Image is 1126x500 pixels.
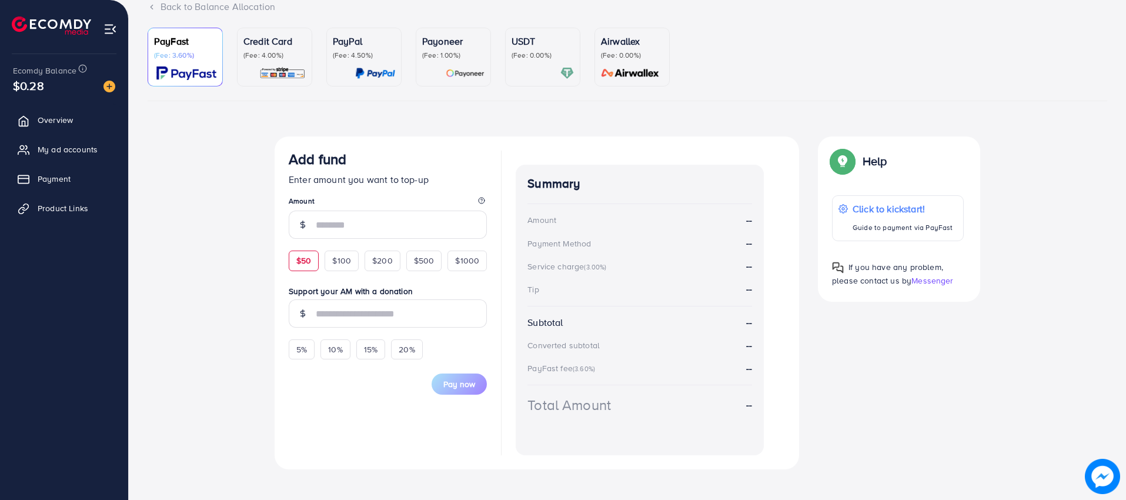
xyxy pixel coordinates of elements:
[527,261,610,272] div: Service charge
[832,262,844,274] img: Popup guide
[597,66,663,80] img: card
[103,22,117,36] img: menu
[9,138,119,161] a: My ad accounts
[422,34,485,48] p: Payoneer
[527,284,539,295] div: Tip
[446,66,485,80] img: card
[746,282,752,295] strong: --
[364,344,377,355] span: 15%
[911,275,953,286] span: Messenger
[9,167,119,191] a: Payment
[527,176,752,191] h4: Summary
[296,344,307,355] span: 5%
[328,344,342,355] span: 10%
[1085,459,1120,494] img: image
[289,285,487,297] label: Support your AM with a donation
[38,202,88,214] span: Product Links
[259,66,306,80] img: card
[355,66,395,80] img: card
[746,362,752,375] strong: --
[414,255,435,266] span: $500
[243,34,306,48] p: Credit Card
[601,34,663,48] p: Airwallex
[527,339,600,351] div: Converted subtotal
[399,344,415,355] span: 20%
[289,172,487,186] p: Enter amount you want to top-up
[560,66,574,80] img: card
[455,255,479,266] span: $1000
[38,114,73,126] span: Overview
[832,151,853,172] img: Popup guide
[156,66,216,80] img: card
[422,51,485,60] p: (Fee: 1.00%)
[443,378,475,390] span: Pay now
[601,51,663,60] p: (Fee: 0.00%)
[512,34,574,48] p: USDT
[527,238,591,249] div: Payment Method
[746,398,752,412] strong: --
[333,51,395,60] p: (Fee: 4.50%)
[243,51,306,60] p: (Fee: 4.00%)
[746,339,752,352] strong: --
[12,16,91,35] img: logo
[527,395,611,415] div: Total Amount
[853,202,953,216] p: Click to kickstart!
[527,214,556,226] div: Amount
[832,261,943,286] span: If you have any problem, please contact us by
[9,108,119,132] a: Overview
[289,196,487,211] legend: Amount
[296,255,311,266] span: $50
[103,81,115,92] img: image
[746,236,752,250] strong: --
[746,316,752,329] strong: --
[512,51,574,60] p: (Fee: 0.00%)
[9,196,119,220] a: Product Links
[333,34,395,48] p: PayPal
[432,374,487,395] button: Pay now
[154,51,216,60] p: (Fee: 3.60%)
[38,144,98,155] span: My ad accounts
[746,214,752,227] strong: --
[527,316,563,329] div: Subtotal
[332,255,351,266] span: $100
[13,77,44,94] span: $0.28
[372,255,393,266] span: $200
[573,364,595,374] small: (3.60%)
[289,151,346,168] h3: Add fund
[863,154,887,168] p: Help
[746,259,752,272] strong: --
[584,262,606,272] small: (3.00%)
[38,173,71,185] span: Payment
[853,221,953,235] p: Guide to payment via PayFast
[13,65,76,76] span: Ecomdy Balance
[527,362,599,374] div: PayFast fee
[154,34,216,48] p: PayFast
